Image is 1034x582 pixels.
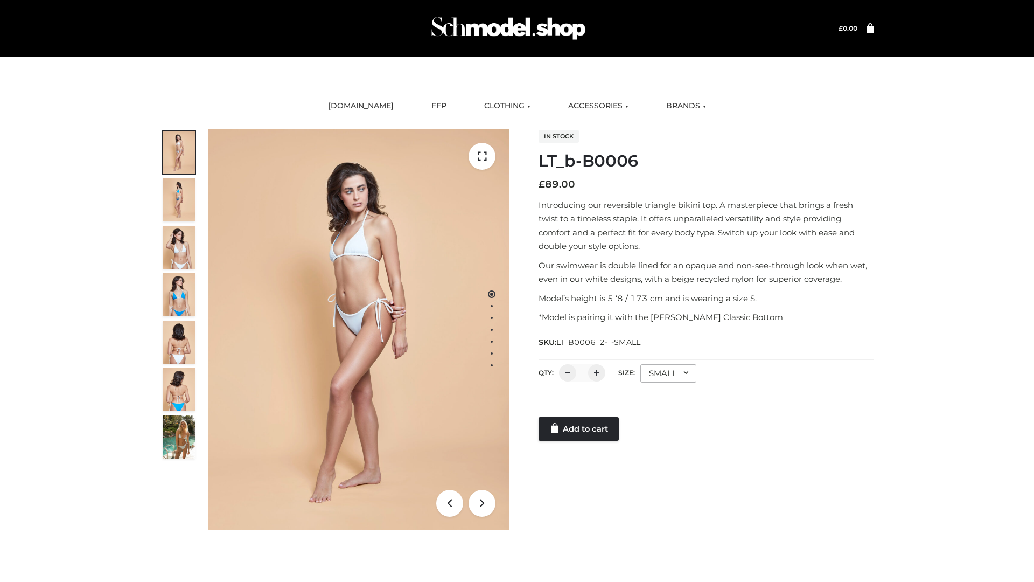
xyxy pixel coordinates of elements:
[163,226,195,269] img: ArielClassicBikiniTop_CloudNine_AzureSky_OW114ECO_3-scaled.jpg
[208,129,509,530] img: ArielClassicBikiniTop_CloudNine_AzureSky_OW114ECO_1
[163,415,195,459] img: Arieltop_CloudNine_AzureSky2.jpg
[320,94,402,118] a: [DOMAIN_NAME]
[560,94,637,118] a: ACCESSORIES
[539,178,575,190] bdi: 89.00
[839,24,843,32] span: £
[539,310,874,324] p: *Model is pairing it with the [PERSON_NAME] Classic Bottom
[539,369,554,377] label: QTY:
[428,7,589,50] img: Schmodel Admin 964
[163,131,195,174] img: ArielClassicBikiniTop_CloudNine_AzureSky_OW114ECO_1-scaled.jpg
[618,369,635,377] label: Size:
[163,178,195,221] img: ArielClassicBikiniTop_CloudNine_AzureSky_OW114ECO_2-scaled.jpg
[163,321,195,364] img: ArielClassicBikiniTop_CloudNine_AzureSky_OW114ECO_7-scaled.jpg
[539,151,874,171] h1: LT_b-B0006
[556,337,640,347] span: LT_B0006_2-_-SMALL
[163,273,195,316] img: ArielClassicBikiniTop_CloudNine_AzureSky_OW114ECO_4-scaled.jpg
[539,259,874,286] p: Our swimwear is double lined for an opaque and non-see-through look when wet, even in our white d...
[839,24,857,32] a: £0.00
[423,94,455,118] a: FFP
[640,364,696,383] div: SMALL
[539,198,874,253] p: Introducing our reversible triangle bikini top. A masterpiece that brings a fresh twist to a time...
[539,130,579,143] span: In stock
[539,336,641,349] span: SKU:
[539,178,545,190] span: £
[839,24,857,32] bdi: 0.00
[163,368,195,411] img: ArielClassicBikiniTop_CloudNine_AzureSky_OW114ECO_8-scaled.jpg
[539,417,619,441] a: Add to cart
[539,292,874,306] p: Model’s height is 5 ‘8 / 173 cm and is wearing a size S.
[476,94,539,118] a: CLOTHING
[658,94,714,118] a: BRANDS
